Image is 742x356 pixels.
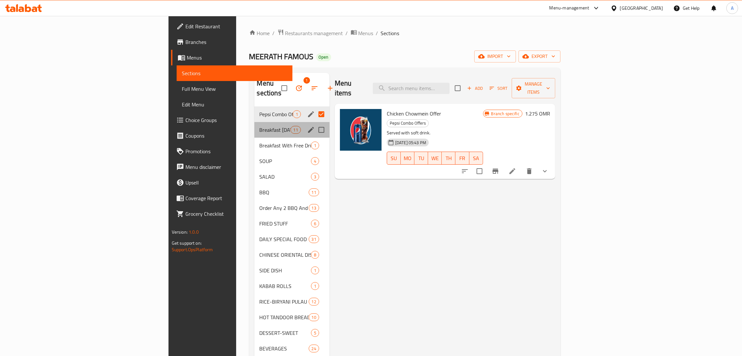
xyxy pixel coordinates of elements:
div: items [311,251,319,259]
span: 31 [309,236,319,242]
span: Manage items [517,80,550,96]
div: FRIED STUFF6 [254,216,330,231]
div: SALAD3 [254,169,330,185]
button: edit [306,125,316,135]
a: Edit menu item [508,167,516,175]
nav: breadcrumb [249,29,560,37]
span: 1 [311,143,319,149]
div: items [309,235,319,243]
span: 1.0.0 [189,228,199,236]
span: Restaurants management [285,29,343,37]
input: search [373,83,450,94]
span: Sort sections [307,80,322,96]
span: 24 [309,346,319,352]
div: items [311,329,319,337]
button: edit [306,109,316,119]
div: items [311,282,319,290]
span: SALAD [260,173,311,181]
span: Breakfast With Free Drink [260,142,311,149]
span: Branches [185,38,287,46]
a: Promotions [171,144,292,159]
span: TU [417,154,425,163]
span: Edit Restaurant [185,22,287,30]
div: items [309,188,319,196]
span: WE [431,154,439,163]
a: Edit Menu [177,97,292,112]
span: DESSERT-SWEET [260,329,311,337]
span: 10 [309,314,319,321]
span: Select all sections [277,81,291,95]
div: items [309,298,319,306]
li: / [346,29,348,37]
span: 8 [311,252,319,258]
a: Full Menu View [177,81,292,97]
span: SOUP [260,157,311,165]
a: Upsell [171,175,292,190]
button: import [474,50,516,62]
div: items [309,345,319,352]
span: SA [472,154,480,163]
div: BBQ11 [254,185,330,200]
span: SIDE DISH [260,267,311,274]
button: FR [455,152,469,165]
span: Version: [172,228,188,236]
h6: 1.275 OMR [525,109,550,118]
span: Coverage Report [185,194,287,202]
span: Bulk update [291,80,307,96]
span: Upsell [185,179,287,186]
div: items [311,142,319,149]
a: Coverage Report [171,190,292,206]
button: Add section [322,80,338,96]
span: Get support on: [172,239,202,247]
span: Menus [187,54,287,62]
button: delete [521,163,537,179]
div: Breakfast [DATE] And [DATE]11edit [254,122,330,138]
span: Order Any 2 BBQ And Get 1 For Free [260,204,309,212]
div: [GEOGRAPHIC_DATA] [620,5,663,12]
span: Sort [490,85,507,92]
div: HOT TANDOOR BREAD [260,313,309,321]
span: Breakfast [DATE] And [DATE] [260,126,290,134]
div: KABAB ROLLS [260,282,311,290]
svg: Show Choices [541,167,549,175]
button: Add [465,83,485,93]
p: Served with soft drink. [387,129,483,137]
a: Menus [351,29,373,37]
div: items [309,313,319,321]
span: 12 [309,299,319,305]
button: SA [469,152,483,165]
span: SU [390,154,398,163]
span: 5 [311,330,319,336]
span: Add [466,85,484,92]
span: 1 [293,111,301,117]
span: [DATE] 05:43 PM [393,140,429,146]
div: RICE-BIRYANI PULAU12 [254,294,330,309]
button: show more [537,163,553,179]
div: items [311,157,319,165]
div: Open [316,53,331,61]
div: DESSERT-SWEET5 [254,325,330,341]
span: Open [316,54,331,60]
span: TH [444,154,453,163]
div: SOUP4 [254,153,330,169]
button: TH [442,152,455,165]
h2: Menu items [335,78,365,98]
span: Promotions [185,147,287,155]
span: Grocery Checklist [185,210,287,218]
div: Pepsi Combo Offers [387,119,429,127]
div: Menu-management [549,4,589,12]
span: CHINESE ORIENTAL DISHES [260,251,311,259]
div: HOT TANDOOR BREAD10 [254,309,330,325]
a: Sections [177,65,292,81]
span: BEVERAGES [260,345,309,352]
div: items [309,204,319,212]
span: Menu disclaimer [185,163,287,171]
button: MO [401,152,414,165]
div: Breakfast With Free Drink1 [254,138,330,153]
div: FRIED STUFF [260,220,311,227]
button: export [519,50,560,62]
